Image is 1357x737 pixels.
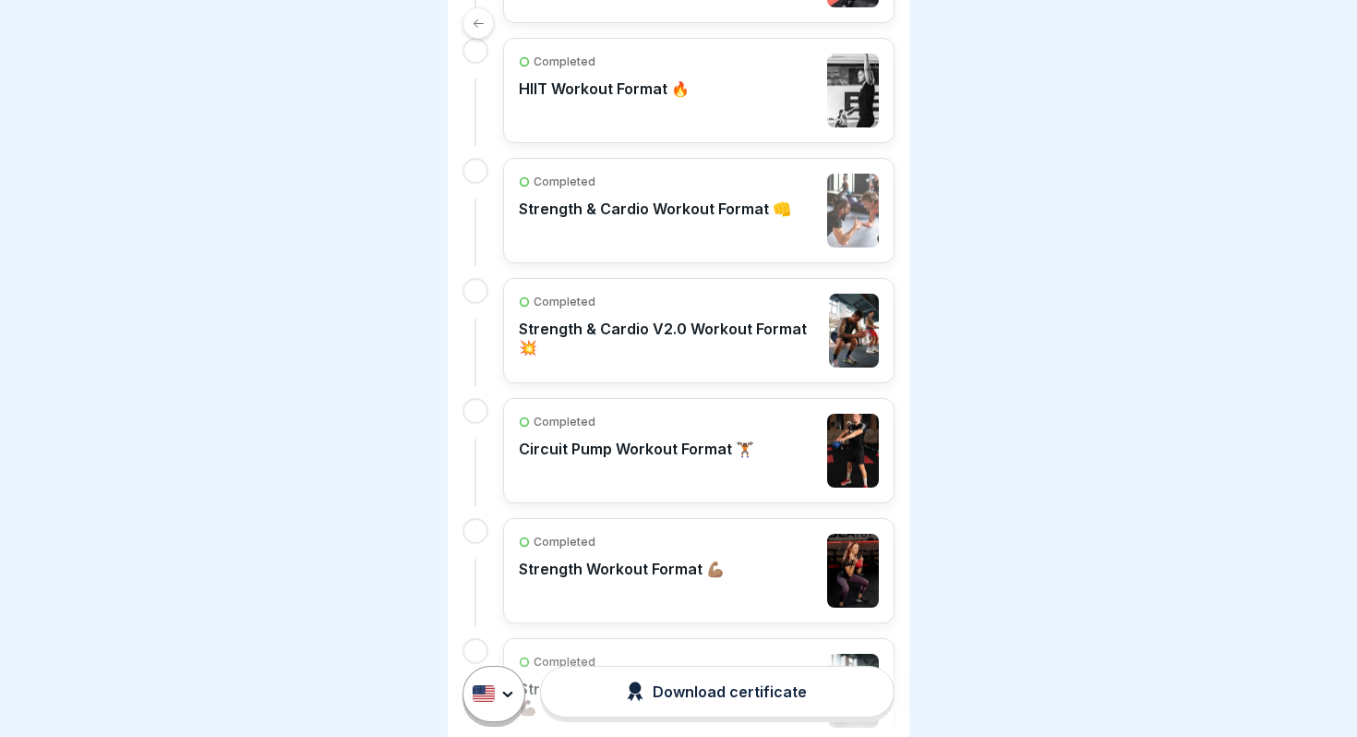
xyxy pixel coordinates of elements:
a: CompletedStrength & Cardio Workout Format 👊 [519,174,879,248]
p: HIIT Workout Format 🔥 [519,79,690,98]
p: Strength Workout Format 💪🏽 [519,560,725,578]
p: Completed [534,534,595,550]
img: cljrv7ktt05nceu01gcrxm0dg.jpg [827,414,879,488]
a: CompletedStrength Workout Format 💪🏽 [519,534,879,608]
p: Completed [534,54,595,70]
p: Strength & Cardio V2.0 Workout Format 💥 [519,320,820,356]
img: clwqdb54p000g3b7870iru2ao.jpg [827,174,879,248]
p: Circuit Pump Workout Format 🏋🏾 [519,440,754,458]
p: Completed [534,414,595,430]
img: cljrv7mv605nmeu017niro6aa.jpg [827,534,879,608]
div: Download certificate [627,682,807,702]
button: Download certificate [540,666,895,718]
img: cljrv4chf055weu01gt6l7xk5.jpg [829,294,879,368]
a: CompletedStrength & Cardio V2.0 Workout Format 💥 [519,294,879,368]
a: CompletedHIIT Workout Format 🔥 [519,54,879,127]
a: CompletedCircuit Pump Workout Format 🏋🏾 [519,414,879,488]
img: clwqbg4fo00053b78qgylwbtg.jpg [827,54,879,127]
p: Completed [534,294,595,310]
p: Strength & Cardio Workout Format 👊 [519,199,791,218]
img: us.svg [473,686,495,703]
p: Completed [534,174,595,190]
